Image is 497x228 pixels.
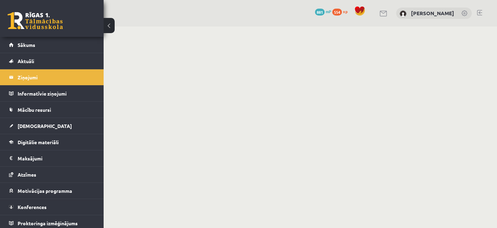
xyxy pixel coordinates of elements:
a: Mācību resursi [9,102,95,118]
span: Proktoringa izmēģinājums [18,220,78,226]
img: Anna Leibus [400,10,407,17]
span: 881 [315,9,325,16]
span: Atzīmes [18,171,36,178]
span: Motivācijas programma [18,188,72,194]
a: Rīgas 1. Tālmācības vidusskola [8,12,63,29]
a: Konferences [9,199,95,215]
span: Digitālie materiāli [18,139,59,145]
span: [DEMOGRAPHIC_DATA] [18,123,72,129]
a: Sākums [9,37,95,53]
a: [PERSON_NAME] [411,10,454,17]
span: Aktuāli [18,58,34,64]
span: mP [326,9,331,14]
a: Maksājumi [9,150,95,166]
legend: Maksājumi [18,150,95,166]
legend: Ziņojumi [18,69,95,85]
a: [DEMOGRAPHIC_DATA] [9,118,95,134]
legend: Informatīvie ziņojumi [18,86,95,101]
a: 881 mP [315,9,331,14]
a: Motivācijas programma [9,183,95,199]
span: 554 [332,9,342,16]
a: 554 xp [332,9,351,14]
a: Digitālie materiāli [9,134,95,150]
a: Informatīvie ziņojumi [9,86,95,101]
a: Atzīmes [9,167,95,182]
a: Ziņojumi [9,69,95,85]
span: Sākums [18,42,35,48]
span: Mācību resursi [18,107,51,113]
a: Aktuāli [9,53,95,69]
span: xp [343,9,347,14]
span: Konferences [18,204,47,210]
